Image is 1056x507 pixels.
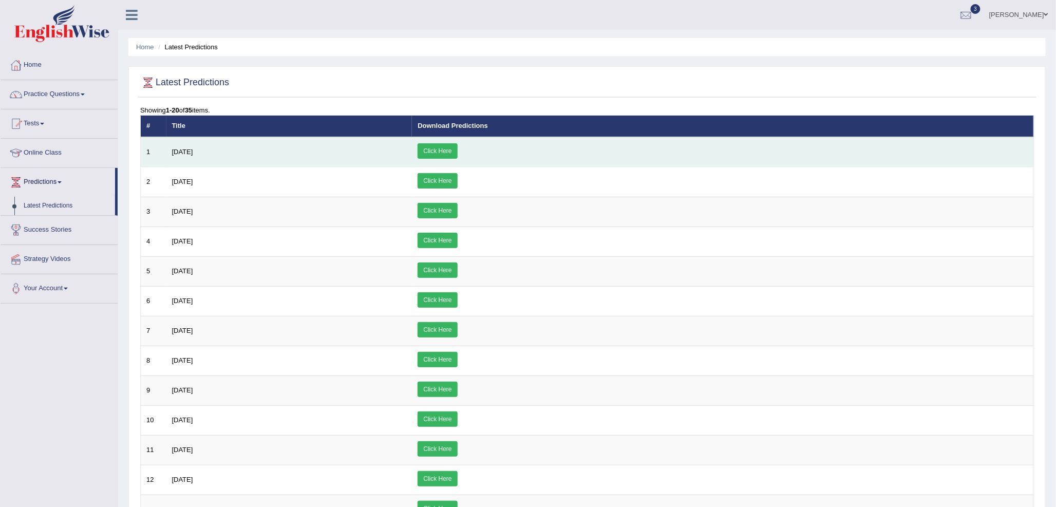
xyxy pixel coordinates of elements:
[141,405,166,435] td: 10
[1,80,118,106] a: Practice Questions
[141,435,166,465] td: 11
[141,167,166,197] td: 2
[141,465,166,495] td: 12
[1,168,115,194] a: Predictions
[418,471,457,486] a: Click Here
[141,286,166,316] td: 6
[141,346,166,375] td: 8
[418,262,457,278] a: Click Here
[140,75,229,90] h2: Latest Predictions
[172,386,193,394] span: [DATE]
[412,116,1033,137] th: Download Predictions
[140,105,1034,115] div: Showing of items.
[141,137,166,167] td: 1
[1,216,118,241] a: Success Stories
[418,203,457,218] a: Click Here
[141,197,166,227] td: 3
[141,316,166,346] td: 7
[172,267,193,275] span: [DATE]
[172,237,193,245] span: [DATE]
[971,4,981,14] span: 3
[172,208,193,215] span: [DATE]
[418,233,457,248] a: Click Here
[141,227,166,256] td: 4
[19,197,115,215] a: Latest Predictions
[156,42,218,52] li: Latest Predictions
[141,256,166,286] td: 5
[141,375,166,405] td: 9
[418,382,457,397] a: Click Here
[136,43,154,51] a: Home
[166,116,412,137] th: Title
[418,322,457,337] a: Click Here
[172,416,193,424] span: [DATE]
[1,109,118,135] a: Tests
[185,106,192,114] b: 35
[418,143,457,159] a: Click Here
[166,106,179,114] b: 1-20
[418,411,457,427] a: Click Here
[1,245,118,271] a: Strategy Videos
[141,116,166,137] th: #
[172,178,193,185] span: [DATE]
[418,173,457,189] a: Click Here
[418,441,457,457] a: Click Here
[1,139,118,164] a: Online Class
[1,51,118,77] a: Home
[172,148,193,156] span: [DATE]
[172,476,193,483] span: [DATE]
[418,352,457,367] a: Click Here
[1,274,118,300] a: Your Account
[172,297,193,305] span: [DATE]
[172,446,193,454] span: [DATE]
[172,327,193,334] span: [DATE]
[418,292,457,308] a: Click Here
[172,356,193,364] span: [DATE]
